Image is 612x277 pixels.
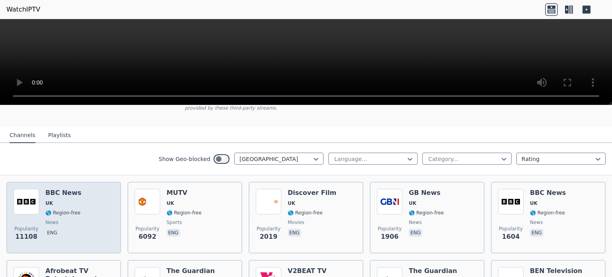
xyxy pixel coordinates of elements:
a: WatchIPTV [6,5,40,14]
span: sports [167,219,182,226]
span: Popularity [257,226,280,232]
span: news [530,219,543,226]
img: GB News [377,189,402,214]
span: UK [167,200,174,206]
span: UK [45,200,53,206]
span: news [409,219,422,226]
h6: V2BEAT TV [288,267,327,275]
span: UK [288,200,295,206]
button: Channels [10,128,35,143]
h6: BEN Television [530,267,582,275]
span: 🌎 Region-free [409,210,444,216]
h6: BBC News [45,189,81,197]
span: 1906 [381,232,399,242]
p: eng [409,229,422,237]
p: eng [45,229,59,237]
p: eng [167,229,180,237]
h6: GB News [409,189,444,197]
h6: MUTV [167,189,202,197]
span: Popularity [378,226,402,232]
span: 2019 [260,232,278,242]
img: Discover Film [256,189,281,214]
span: movies [288,219,304,226]
h6: BBC News [530,189,566,197]
p: eng [530,229,543,237]
span: 🌎 Region-free [288,210,323,216]
span: Popularity [135,226,159,232]
span: UK [530,200,537,206]
label: Show Geo-blocked [159,155,210,163]
span: Popularity [499,226,523,232]
button: Playlists [48,128,71,143]
span: 1604 [502,232,520,242]
span: UK [409,200,416,206]
p: eng [288,229,301,237]
h6: The Guardian [409,267,458,275]
span: 🌎 Region-free [45,210,80,216]
span: 🌎 Region-free [167,210,202,216]
span: 11108 [15,232,37,242]
img: BBC News [14,189,39,214]
h6: Discover Film [288,189,336,197]
span: Popularity [14,226,38,232]
h6: The Guardian [167,267,216,275]
span: news [45,219,58,226]
span: 6092 [139,232,157,242]
img: MUTV [135,189,160,214]
span: 🌎 Region-free [530,210,565,216]
img: BBC News [498,189,524,214]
